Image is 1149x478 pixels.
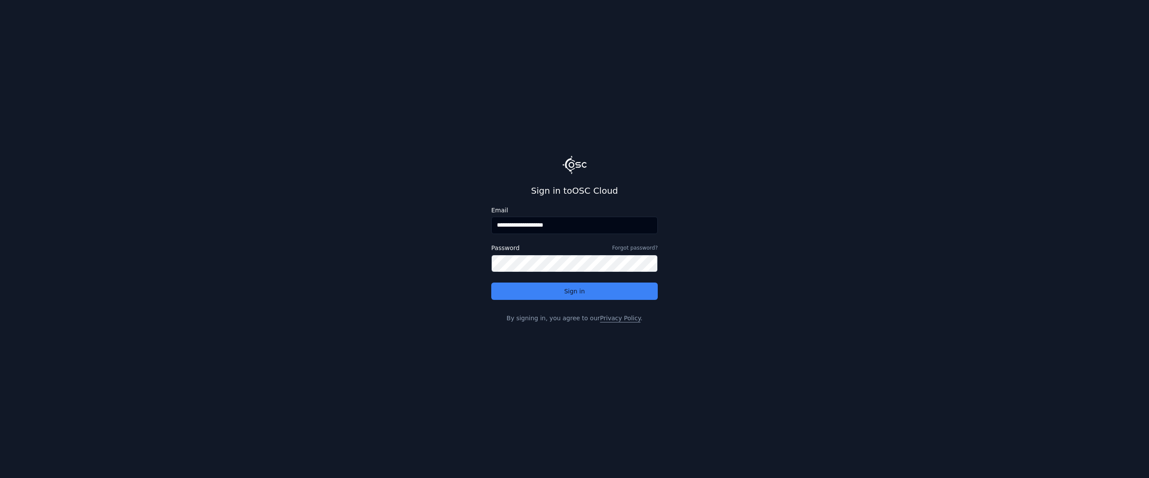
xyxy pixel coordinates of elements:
label: Password [491,245,519,251]
img: Logo [562,156,587,174]
a: Forgot password? [612,244,658,251]
label: Email [491,207,658,213]
p: By signing in, you agree to our . [491,314,658,322]
a: Privacy Policy [600,315,640,322]
button: Sign in [491,283,658,300]
h2: Sign in to OSC Cloud [491,185,658,197]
